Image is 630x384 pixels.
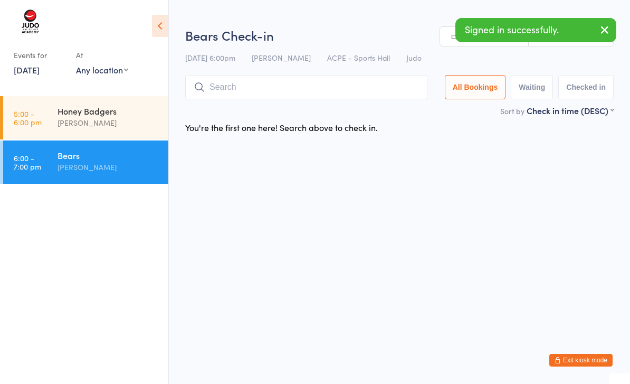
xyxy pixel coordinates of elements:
img: The Judo Way of Life Academy [11,8,50,36]
time: 5:00 - 6:00 pm [14,109,42,126]
span: [PERSON_NAME] [252,52,311,63]
a: 6:00 -7:00 pmBears[PERSON_NAME] [3,141,168,184]
a: 5:00 -6:00 pmHoney Badgers[PERSON_NAME] [3,96,168,139]
a: [DATE] [14,64,40,76]
button: All Bookings [445,75,506,99]
div: At [76,46,128,64]
div: Bears [58,149,159,161]
button: Exit kiosk mode [549,354,613,367]
div: You're the first one here! Search above to check in. [185,121,378,133]
span: ACPE - Sports Hall [327,52,390,63]
label: Sort by [500,106,524,116]
div: Any location [76,64,128,76]
div: [PERSON_NAME] [58,117,159,129]
button: Waiting [511,75,553,99]
button: Checked in [558,75,614,99]
span: Judo [406,52,422,63]
div: Events for [14,46,65,64]
div: Check in time (DESC) [527,105,614,116]
span: [DATE] 6:00pm [185,52,235,63]
div: [PERSON_NAME] [58,161,159,173]
div: Honey Badgers [58,105,159,117]
h2: Bears Check-in [185,26,614,44]
div: Signed in successfully. [465,24,596,35]
input: Search [185,75,427,99]
time: 6:00 - 7:00 pm [14,154,41,171]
